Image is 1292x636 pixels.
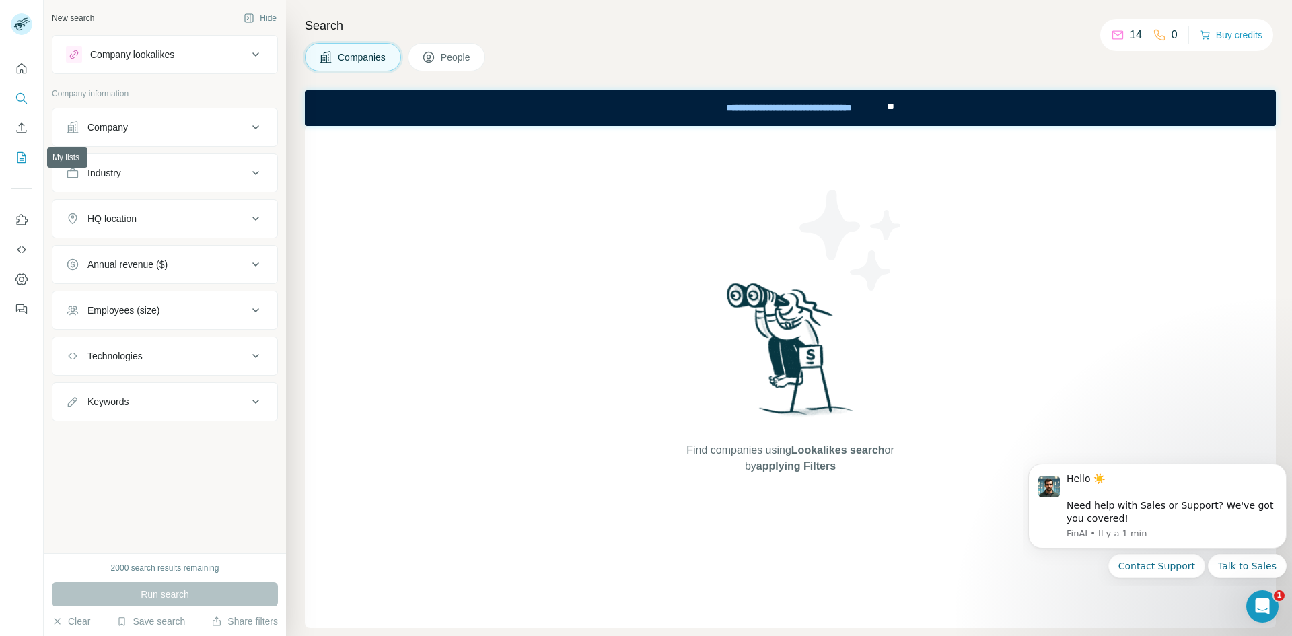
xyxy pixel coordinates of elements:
button: Enrich CSV [11,116,32,140]
button: Quick start [11,57,32,81]
iframe: Banner [305,90,1276,126]
button: Hide [234,8,286,28]
span: Companies [338,50,387,64]
img: Surfe Illustration - Stars [791,180,912,301]
h4: Search [305,16,1276,35]
div: Industry [87,166,121,180]
button: Company [52,111,277,143]
button: Technologies [52,340,277,372]
div: Technologies [87,349,143,363]
div: Company lookalikes [90,48,174,61]
button: Share filters [211,614,278,628]
button: Keywords [52,386,277,418]
button: Use Surfe on LinkedIn [11,208,32,232]
span: 1 [1274,590,1285,601]
button: Save search [116,614,185,628]
button: HQ location [52,203,277,235]
p: 0 [1172,27,1178,43]
span: Lookalikes search [791,444,885,456]
div: Company [87,120,128,134]
div: Annual revenue ($) [87,258,168,271]
span: People [441,50,472,64]
button: Employees (size) [52,294,277,326]
button: Dashboard [11,267,32,291]
iframe: Intercom notifications message [1023,452,1292,586]
button: My lists [11,145,32,170]
button: Feedback [11,297,32,321]
button: Company lookalikes [52,38,277,71]
button: Use Surfe API [11,238,32,262]
button: Industry [52,157,277,189]
button: Search [11,86,32,110]
button: Annual revenue ($) [52,248,277,281]
button: Clear [52,614,90,628]
div: Employees (size) [87,304,159,317]
p: Company information [52,87,278,100]
div: New search [52,12,94,24]
span: Find companies using or by [682,442,898,474]
img: Surfe Illustration - Woman searching with binoculars [721,279,861,429]
span: applying Filters [756,460,836,472]
iframe: Intercom live chat [1246,590,1279,623]
button: Buy credits [1200,26,1262,44]
img: Avatar [11,13,32,35]
div: Keywords [87,395,129,409]
div: 2000 search results remaining [111,562,219,574]
div: HQ location [87,212,137,225]
p: 14 [1130,27,1142,43]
